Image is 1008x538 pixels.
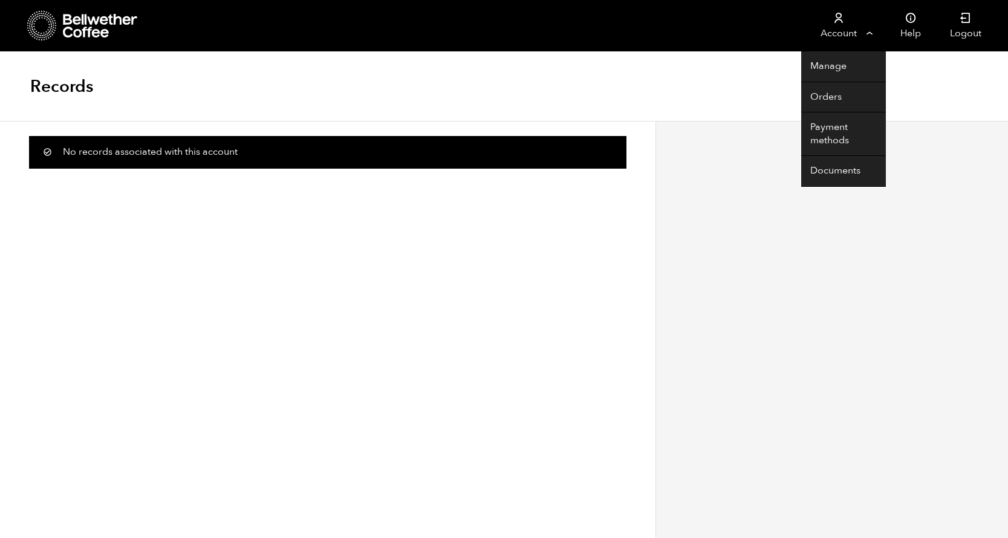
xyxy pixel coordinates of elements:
a: Manage [801,51,886,82]
a: Orders [801,82,886,113]
a: Documents [801,156,886,187]
h1: Records [30,76,93,97]
div: No records associated with this account [29,136,626,169]
a: Payment methods [801,112,886,156]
